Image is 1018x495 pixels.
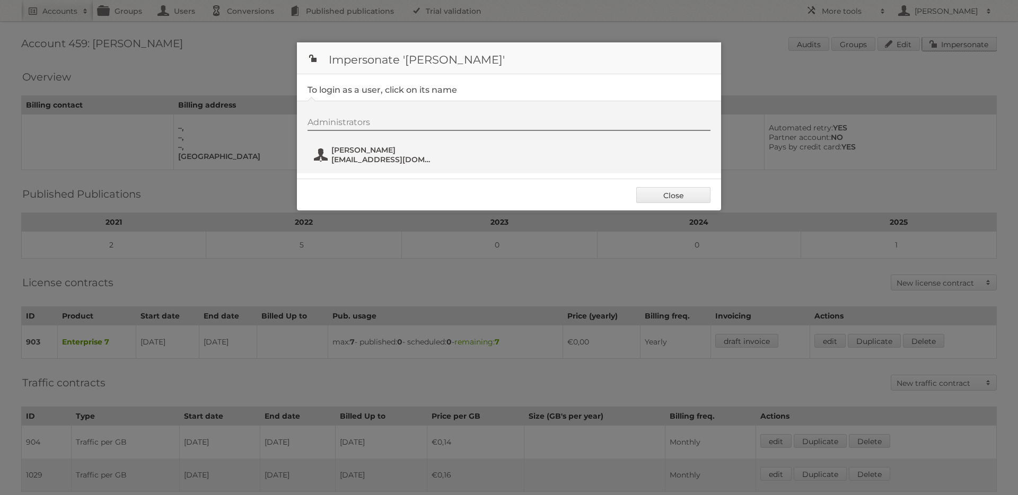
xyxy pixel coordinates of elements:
[636,187,710,203] a: Close
[331,155,434,164] span: [EMAIL_ADDRESS][DOMAIN_NAME]
[331,145,434,155] span: [PERSON_NAME]
[308,85,457,95] legend: To login as a user, click on its name
[297,42,721,74] h1: Impersonate '[PERSON_NAME]'
[308,117,710,131] div: Administrators
[313,144,437,165] button: [PERSON_NAME] [EMAIL_ADDRESS][DOMAIN_NAME]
